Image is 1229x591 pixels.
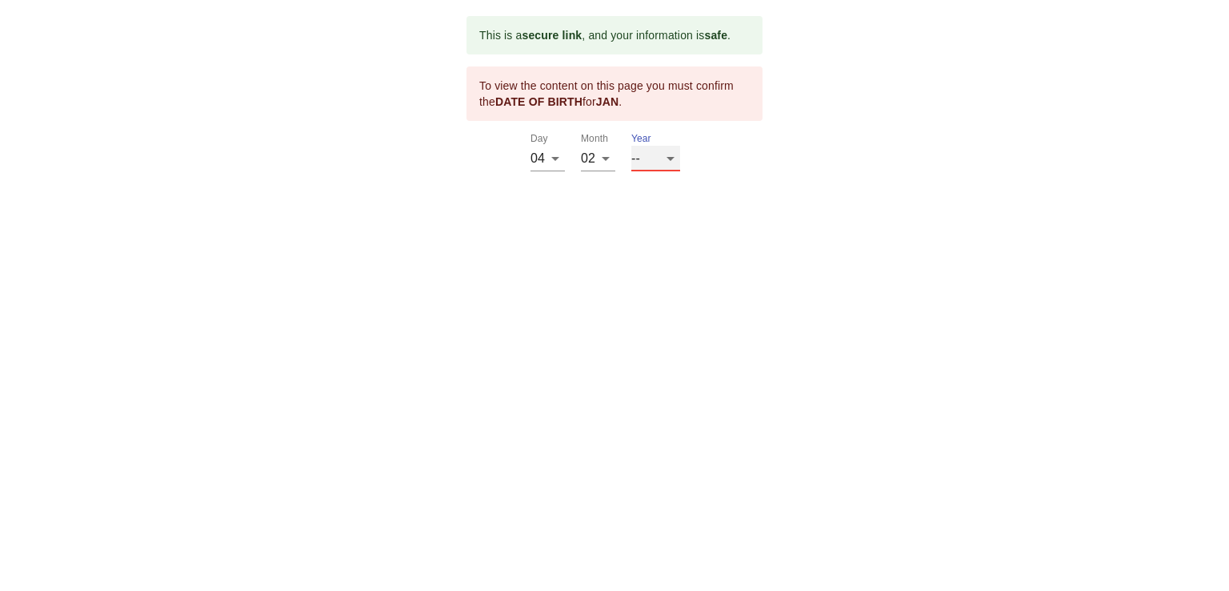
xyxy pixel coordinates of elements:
label: Day [530,135,548,144]
b: JAN [596,95,619,108]
b: secure link [522,29,582,42]
b: DATE OF BIRTH [495,95,582,108]
div: This is a , and your information is . [479,21,731,50]
b: safe [704,29,727,42]
label: Year [631,135,651,144]
div: To view the content on this page you must confirm the for . [479,71,750,116]
label: Month [581,135,608,144]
